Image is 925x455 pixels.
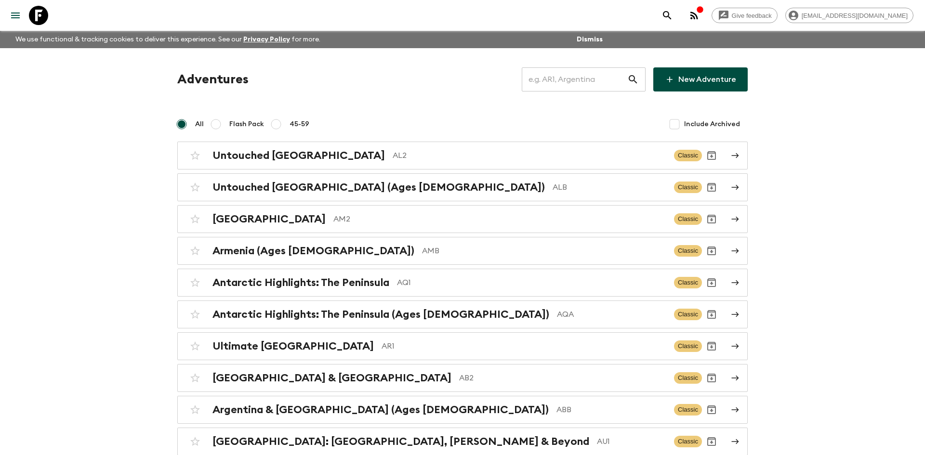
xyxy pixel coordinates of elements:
a: Untouched [GEOGRAPHIC_DATA] (Ages [DEMOGRAPHIC_DATA])ALBClassicArchive [177,173,748,201]
span: All [195,119,204,129]
p: ABB [556,404,666,416]
h2: Armenia (Ages [DEMOGRAPHIC_DATA]) [212,245,414,257]
button: Archive [702,432,721,451]
p: ALB [553,182,666,193]
p: AR1 [382,340,666,352]
span: Classic [674,372,702,384]
a: [GEOGRAPHIC_DATA]AM2ClassicArchive [177,205,748,233]
button: menu [6,6,25,25]
a: New Adventure [653,67,748,91]
a: Armenia (Ages [DEMOGRAPHIC_DATA])AMBClassicArchive [177,237,748,265]
button: Archive [702,178,721,197]
span: Flash Pack [229,119,264,129]
button: Archive [702,273,721,292]
span: Classic [674,404,702,416]
button: Archive [702,305,721,324]
button: Archive [702,400,721,419]
button: Archive [702,209,721,229]
span: [EMAIL_ADDRESS][DOMAIN_NAME] [796,12,913,19]
span: Classic [674,182,702,193]
h2: Antarctic Highlights: The Peninsula [212,276,389,289]
button: Archive [702,337,721,356]
a: Privacy Policy [243,36,290,43]
span: Classic [674,309,702,320]
p: AU1 [597,436,666,447]
span: 45-59 [290,119,309,129]
h2: [GEOGRAPHIC_DATA] [212,213,326,225]
span: Classic [674,213,702,225]
p: AL2 [393,150,666,161]
button: Archive [702,368,721,388]
p: AMB [422,245,666,257]
span: Classic [674,277,702,288]
a: [GEOGRAPHIC_DATA] & [GEOGRAPHIC_DATA]AB2ClassicArchive [177,364,748,392]
a: Untouched [GEOGRAPHIC_DATA]AL2ClassicArchive [177,142,748,169]
p: AB2 [459,372,666,384]
a: Antarctic Highlights: The Peninsula (Ages [DEMOGRAPHIC_DATA])AQAClassicArchive [177,300,748,328]
a: Argentina & [GEOGRAPHIC_DATA] (Ages [DEMOGRAPHIC_DATA])ABBClassicArchive [177,396,748,424]
span: Classic [674,340,702,352]
h2: Argentina & [GEOGRAPHIC_DATA] (Ages [DEMOGRAPHIC_DATA]) [212,403,549,416]
a: Ultimate [GEOGRAPHIC_DATA]AR1ClassicArchive [177,332,748,360]
span: Classic [674,150,702,161]
h2: [GEOGRAPHIC_DATA]: [GEOGRAPHIC_DATA], [PERSON_NAME] & Beyond [212,435,589,448]
h2: [GEOGRAPHIC_DATA] & [GEOGRAPHIC_DATA] [212,372,451,384]
div: [EMAIL_ADDRESS][DOMAIN_NAME] [785,8,913,23]
span: Classic [674,245,702,257]
span: Include Archived [684,119,740,129]
h2: Untouched [GEOGRAPHIC_DATA] (Ages [DEMOGRAPHIC_DATA]) [212,181,545,194]
span: Classic [674,436,702,447]
p: AM2 [333,213,666,225]
h2: Antarctic Highlights: The Peninsula (Ages [DEMOGRAPHIC_DATA]) [212,308,549,321]
span: Give feedback [727,12,777,19]
button: search adventures [658,6,677,25]
a: Antarctic Highlights: The PeninsulaAQ1ClassicArchive [177,269,748,297]
h2: Ultimate [GEOGRAPHIC_DATA] [212,340,374,352]
input: e.g. AR1, Argentina [522,66,627,93]
a: Give feedback [712,8,778,23]
button: Archive [702,241,721,260]
h1: Adventures [177,70,249,89]
p: We use functional & tracking cookies to deliver this experience. See our for more. [12,31,324,48]
p: AQA [557,309,666,320]
p: AQ1 [397,277,666,288]
button: Archive [702,146,721,165]
h2: Untouched [GEOGRAPHIC_DATA] [212,149,385,162]
button: Dismiss [574,33,605,46]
